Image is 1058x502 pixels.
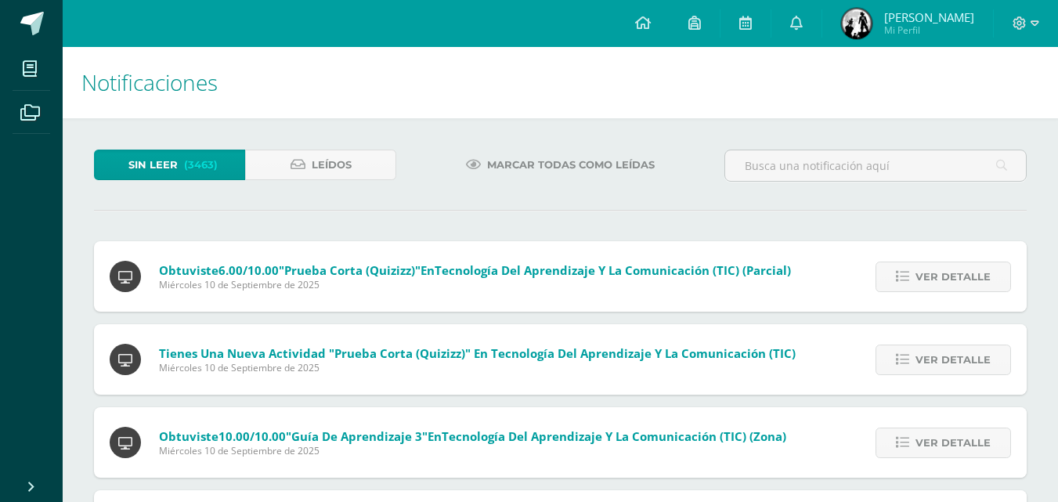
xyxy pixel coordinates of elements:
[159,361,796,374] span: Miércoles 10 de Septiembre de 2025
[218,428,286,444] span: 10.00/10.00
[884,9,974,25] span: [PERSON_NAME]
[159,278,791,291] span: Miércoles 10 de Septiembre de 2025
[218,262,279,278] span: 6.00/10.00
[184,150,218,179] span: (3463)
[279,262,421,278] span: "Prueba Corta (Quizizz)"
[159,262,791,278] span: Obtuviste en
[435,262,791,278] span: Tecnología del Aprendizaje y la Comunicación (TIC) (Parcial)
[128,150,178,179] span: Sin leer
[915,428,991,457] span: Ver detalle
[442,428,786,444] span: Tecnología del Aprendizaje y la Comunicación (TIC) (Zona)
[841,8,872,39] img: 353da2e1afc898769a11b025979d176c.png
[487,150,655,179] span: Marcar todas como leídas
[312,150,352,179] span: Leídos
[81,67,218,97] span: Notificaciones
[159,345,796,361] span: Tienes una nueva actividad "Prueba Corta (Quizizz)" En Tecnología del Aprendizaje y la Comunicaci...
[245,150,396,180] a: Leídos
[286,428,428,444] span: "Guía de Aprendizaje 3"
[915,345,991,374] span: Ver detalle
[94,150,245,180] a: Sin leer(3463)
[725,150,1026,181] input: Busca una notificación aquí
[159,444,786,457] span: Miércoles 10 de Septiembre de 2025
[159,428,786,444] span: Obtuviste en
[915,262,991,291] span: Ver detalle
[446,150,674,180] a: Marcar todas como leídas
[884,23,974,37] span: Mi Perfil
